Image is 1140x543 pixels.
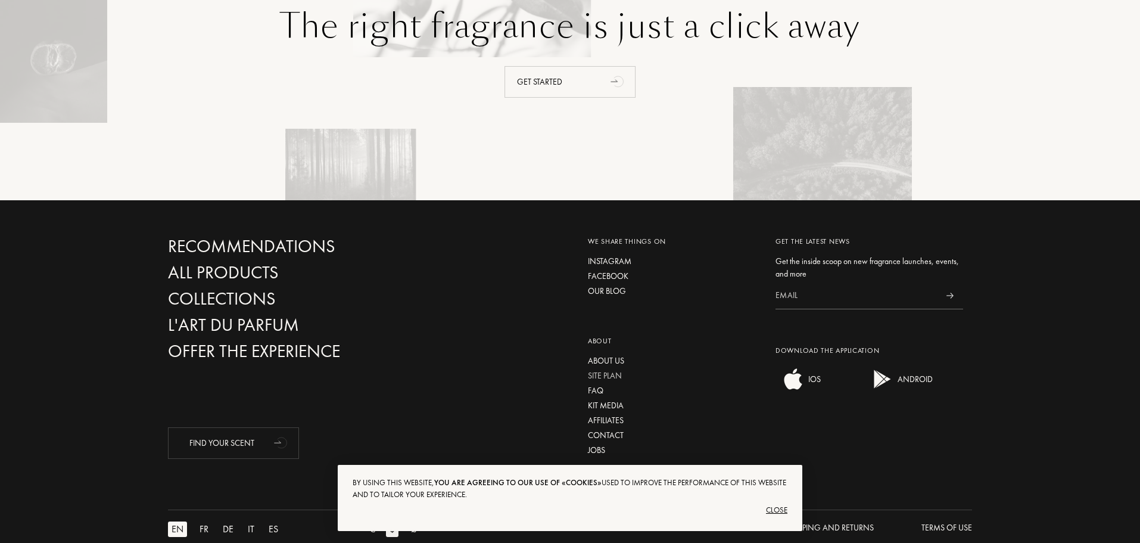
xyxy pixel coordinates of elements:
div: IT [244,522,258,537]
div: About [588,336,758,346]
a: Collections [168,288,424,309]
a: Jobs [588,444,758,457]
a: Site plan [588,370,758,382]
div: ANDROID [895,367,933,391]
a: Terms of use [921,522,972,537]
a: Facebook [588,270,758,283]
div: Shipping and Returns [787,522,874,534]
div: ES [265,522,282,537]
a: FR [196,522,219,537]
img: news_send.svg [946,293,954,299]
a: android appANDROID [865,383,933,393]
div: We share things on [588,236,758,247]
input: Email [775,283,936,309]
div: FR [196,522,212,537]
div: Download the application [775,345,963,356]
div: Find your scent [168,427,299,459]
a: Recommendations [168,236,424,257]
div: Get the inside scoop on new fragrance launches, events, and more [775,255,963,280]
a: DE [219,522,244,537]
div: animation [270,430,294,454]
a: EN [168,522,196,537]
div: Close [353,501,787,520]
div: By using this website, used to improve the performance of this website and to tailor your experie... [353,477,787,501]
a: Kit media [588,399,758,412]
span: you are agreeing to our use of «cookies» [434,477,602,488]
div: DE [219,522,237,537]
a: L'Art du Parfum [168,315,424,336]
a: ES [265,522,289,537]
a: Instagram [588,255,758,268]
a: Get startedanimation [171,48,969,98]
div: Terms of use [921,522,972,534]
img: android app [871,367,895,391]
div: Get started [504,66,636,98]
a: FAQ [588,384,758,397]
img: ios app [781,367,805,391]
a: Shipping and Returns [787,522,874,537]
div: Get the latest news [775,236,963,247]
a: Affiliates [588,414,758,427]
a: ios appIOS [775,383,821,393]
div: IOS [805,367,821,391]
div: animation [606,69,630,93]
div: The right fragrance is just a click away [171,5,969,48]
a: IT [244,522,265,537]
a: Offer the experience [168,341,424,362]
a: Contact [588,429,758,442]
a: All products [168,262,424,283]
a: Our blog [588,285,758,297]
div: EN [168,522,187,537]
a: About us [588,355,758,367]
